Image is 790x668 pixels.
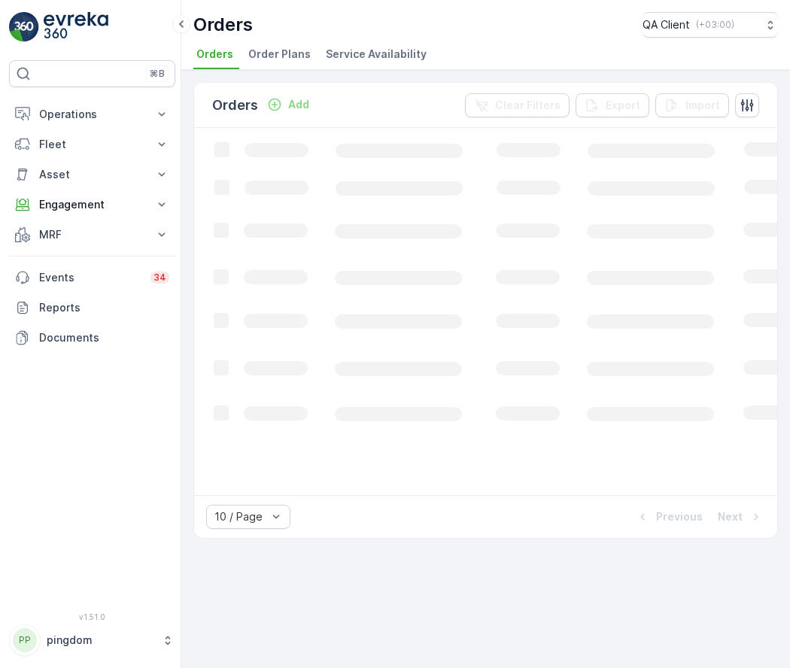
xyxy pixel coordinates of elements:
[47,633,154,648] p: pingdom
[9,323,175,353] a: Documents
[288,97,309,112] p: Add
[465,93,570,117] button: Clear Filters
[696,19,734,31] p: ( +03:00 )
[685,98,720,113] p: Import
[13,628,37,652] div: PP
[39,270,141,285] p: Events
[39,137,145,152] p: Fleet
[39,227,145,242] p: MRF
[655,93,729,117] button: Import
[39,167,145,182] p: Asset
[9,190,175,220] button: Engagement
[150,68,165,80] p: ⌘B
[656,509,703,524] p: Previous
[9,129,175,159] button: Fleet
[9,263,175,293] a: Events34
[716,508,765,526] button: Next
[718,509,743,524] p: Next
[326,47,427,62] span: Service Availability
[39,107,145,122] p: Operations
[9,624,175,656] button: PPpingdom
[248,47,311,62] span: Order Plans
[261,96,315,114] button: Add
[9,12,39,42] img: logo
[39,197,145,212] p: Engagement
[39,300,169,315] p: Reports
[495,98,561,113] p: Clear Filters
[9,159,175,190] button: Asset
[196,47,233,62] span: Orders
[576,93,649,117] button: Export
[9,293,175,323] a: Reports
[44,12,108,42] img: logo_light-DOdMpM7g.png
[643,12,778,38] button: QA Client(+03:00)
[606,98,640,113] p: Export
[9,220,175,250] button: MRF
[634,508,704,526] button: Previous
[153,272,166,284] p: 34
[643,17,690,32] p: QA Client
[193,13,253,37] p: Orders
[39,330,169,345] p: Documents
[9,99,175,129] button: Operations
[9,612,175,621] span: v 1.51.0
[212,95,258,116] p: Orders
